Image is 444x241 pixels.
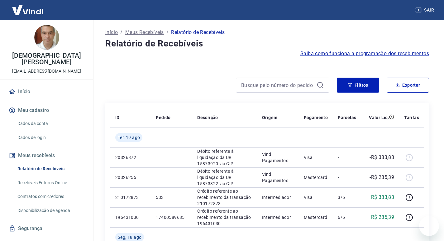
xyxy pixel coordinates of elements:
[338,194,356,200] p: 3/6
[197,114,218,121] p: Descrição
[115,214,146,220] p: 196431030
[338,174,356,181] p: -
[7,85,86,99] a: Início
[115,114,120,121] p: ID
[125,29,164,36] a: Meus Recebíveis
[34,25,59,50] img: 27c4f556-5e05-4b46-9d20-dfe5444c0040.jpeg
[387,78,429,93] button: Exportar
[5,52,88,65] p: [DEMOGRAPHIC_DATA][PERSON_NAME]
[105,29,118,36] a: Início
[371,214,394,221] p: R$ 285,39
[105,37,429,50] h4: Relatório de Recebíveis
[337,78,379,93] button: Filtros
[15,162,86,175] a: Relatório de Recebíveis
[338,154,356,161] p: -
[197,148,252,167] p: Débito referente à liquidação da UR 15873920 via CIP
[371,194,394,201] p: R$ 383,83
[369,114,389,121] p: Valor Líq.
[338,214,356,220] p: 6/6
[197,208,252,227] p: Crédito referente ao recebimento da transação 196431030
[7,149,86,162] button: Meus recebíveis
[15,204,86,217] a: Disponibilização de agenda
[370,154,394,161] p: -R$ 383,83
[118,134,140,141] span: Ter, 19 ago
[15,176,86,189] a: Recebíveis Futuros Online
[7,104,86,117] button: Meu cadastro
[262,151,294,164] p: Vindi Pagamentos
[118,234,141,240] span: Seg, 18 ago
[115,194,146,200] p: 210172873
[300,50,429,57] a: Saiba como funciona a programação dos recebimentos
[262,114,277,121] p: Origem
[262,171,294,184] p: Vindi Pagamentos
[7,0,48,19] img: Vindi
[338,114,356,121] p: Parcelas
[115,174,146,181] p: 20326255
[15,190,86,203] a: Contratos com credores
[7,222,86,235] a: Segurança
[414,4,437,16] button: Sair
[197,188,252,207] p: Crédito referente ao recebimento da transação 210172873
[304,214,328,220] p: Mastercard
[15,131,86,144] a: Dados de login
[262,214,294,220] p: Intermediador
[370,174,394,181] p: -R$ 285,39
[166,29,169,36] p: /
[241,80,314,90] input: Busque pelo número do pedido
[304,154,328,161] p: Visa
[156,214,187,220] p: 17400589685
[156,194,187,200] p: 533
[171,29,225,36] p: Relatório de Recebíveis
[120,29,122,36] p: /
[304,114,328,121] p: Pagamento
[304,194,328,200] p: Visa
[304,174,328,181] p: Mastercard
[15,117,86,130] a: Dados da conta
[262,194,294,200] p: Intermediador
[115,154,146,161] p: 20326872
[156,114,170,121] p: Pedido
[12,68,81,75] p: [EMAIL_ADDRESS][DOMAIN_NAME]
[404,114,419,121] p: Tarifas
[197,168,252,187] p: Débito referente à liquidação da UR 15873322 via CIP
[419,216,439,236] iframe: Botão para abrir a janela de mensagens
